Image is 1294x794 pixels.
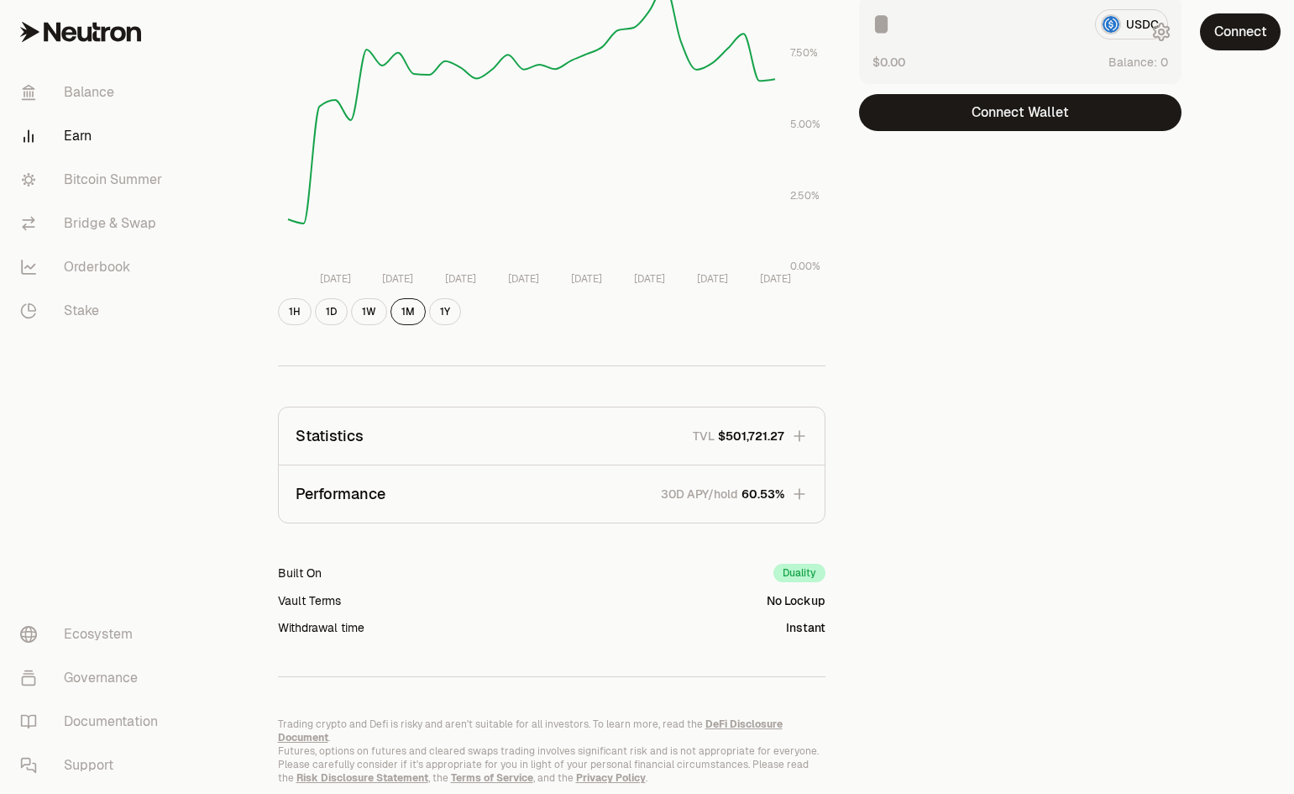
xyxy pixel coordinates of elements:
[279,465,825,523] button: Performance30D APY/hold60.53%
[872,53,905,71] button: $0.00
[718,428,784,444] span: $501,721.27
[790,46,818,60] tspan: 7.50%
[759,272,790,286] tspan: [DATE]
[508,272,539,286] tspan: [DATE]
[278,718,825,744] p: Trading crypto and Defi is risky and aren't suitable for all investors. To learn more, read the .
[7,202,181,245] a: Bridge & Swap
[790,260,820,273] tspan: 0.00%
[7,700,181,744] a: Documentation
[390,298,426,325] button: 1M
[7,744,181,787] a: Support
[7,289,181,333] a: Stake
[741,486,784,502] span: 60.53%
[570,272,601,286] tspan: [DATE]
[633,272,664,286] tspan: [DATE]
[767,592,825,609] div: No Lockup
[661,486,738,502] p: 30D APY/hold
[7,613,181,656] a: Ecosystem
[278,592,341,609] div: Vault Terms
[693,428,715,444] p: TVL
[7,158,181,202] a: Bitcoin Summer
[790,189,820,202] tspan: 2.50%
[786,619,825,636] div: Instant
[773,564,825,582] div: Duality
[696,272,727,286] tspan: [DATE]
[1108,54,1157,71] span: Balance:
[382,272,413,286] tspan: [DATE]
[1200,13,1281,50] button: Connect
[278,565,322,581] div: Built On
[278,298,312,325] button: 1H
[351,298,387,325] button: 1W
[319,272,350,286] tspan: [DATE]
[315,298,348,325] button: 1D
[7,114,181,158] a: Earn
[7,656,181,700] a: Governance
[7,71,181,114] a: Balance
[278,619,364,636] div: Withdrawal time
[296,771,428,785] a: Risk Disclosure Statement
[279,408,825,465] button: StatisticsTVL$501,721.27
[296,424,364,448] p: Statistics
[7,245,181,289] a: Orderbook
[278,744,825,785] p: Futures, options on futures and cleared swaps trading involves significant risk and is not approp...
[278,718,783,744] a: DeFi Disclosure Document
[445,272,476,286] tspan: [DATE]
[296,482,385,506] p: Performance
[451,771,533,785] a: Terms of Service
[790,118,820,131] tspan: 5.00%
[576,771,646,785] a: Privacy Policy
[859,94,1181,131] button: Connect Wallet
[429,298,461,325] button: 1Y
